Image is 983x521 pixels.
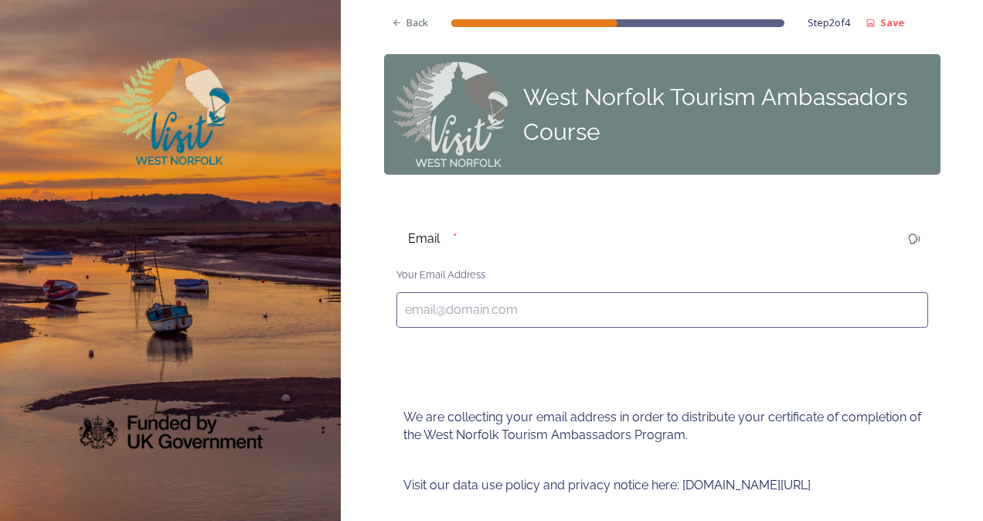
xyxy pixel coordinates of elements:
div: Email [396,221,451,257]
span: Your Email Address [396,269,485,281]
strong: Save [880,15,904,29]
div: West Norfolk Tourism Ambassadors Course [523,80,933,149]
span: Step 2 of 4 [808,15,850,30]
span: Back [406,15,428,30]
img: Step-0_VWN_Logo_for_Panel%20on%20all%20steps.png [392,62,508,167]
p: We are collecting your email address in order to distribute your certificate of completion of the... [403,409,921,444]
input: email@domain.com [396,292,928,328]
p: Visit our data use policy and privacy notice here: [DOMAIN_NAME][URL] [403,477,921,495]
